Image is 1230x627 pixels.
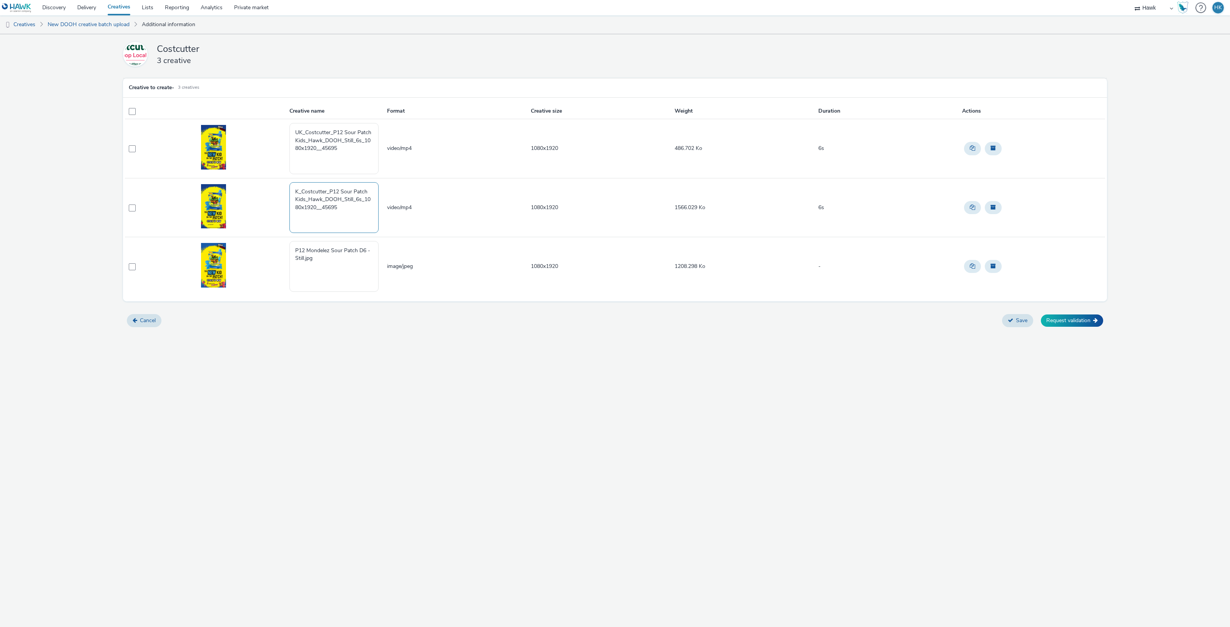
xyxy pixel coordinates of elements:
[386,103,530,119] th: Format
[962,140,983,157] div: Duplicate
[1177,2,1188,14] img: Hawk Academy
[962,199,983,216] div: Duplicate
[289,123,379,174] textarea: UK_Costcutter_P12 Sour Patch Kids_Hawk_DOOH_Still_6s_1080x1920__45695
[1002,314,1033,327] button: Save
[531,263,558,270] span: 1080x1920
[123,42,151,67] a: Costcutter
[530,103,674,119] th: Creative size
[387,263,413,270] span: image/jpeg
[1214,2,1222,13] div: HK
[178,85,199,91] small: 3 creatives
[674,103,818,119] th: Weight
[138,15,199,34] a: Additional information
[675,204,705,211] span: 1566.029 Ko
[983,258,1004,275] div: Archive
[157,55,503,66] h3: 3 creative
[818,263,821,270] span: -
[983,140,1004,157] div: Archive
[1041,314,1103,327] button: Request validation
[818,145,824,152] span: 6s
[1177,2,1192,14] a: Hawk Academy
[127,314,161,327] button: Cancel
[201,125,226,170] img: Preview
[961,103,1105,119] th: Actions
[2,3,32,13] img: undefined Logo
[818,204,824,211] span: 6s
[4,21,12,29] img: dooh
[129,84,174,91] h5: Creative to create -
[201,184,226,229] img: Preview
[157,43,503,55] h2: Costcutter
[387,204,412,211] span: video/mp4
[983,199,1004,216] div: Archive
[962,258,983,275] div: Duplicate
[387,145,412,152] span: video/mp4
[289,103,386,119] th: Creative name
[289,241,379,292] textarea: P12 Mondelez Sour Patch D6 - Still.jpg
[531,145,558,152] span: 1080x1920
[289,182,379,233] textarea: K_Costcutter_P12 Sour Patch Kids_Hawk_DOOH_Still_6s_1080x1920__45695
[818,103,961,119] th: Duration
[201,243,226,288] img: Preview
[124,43,146,65] img: Costcutter
[675,263,705,270] span: 1208.298 Ko
[44,15,133,34] a: New DOOH creative batch upload
[531,204,558,211] span: 1080x1920
[675,145,702,152] span: 486.702 Ko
